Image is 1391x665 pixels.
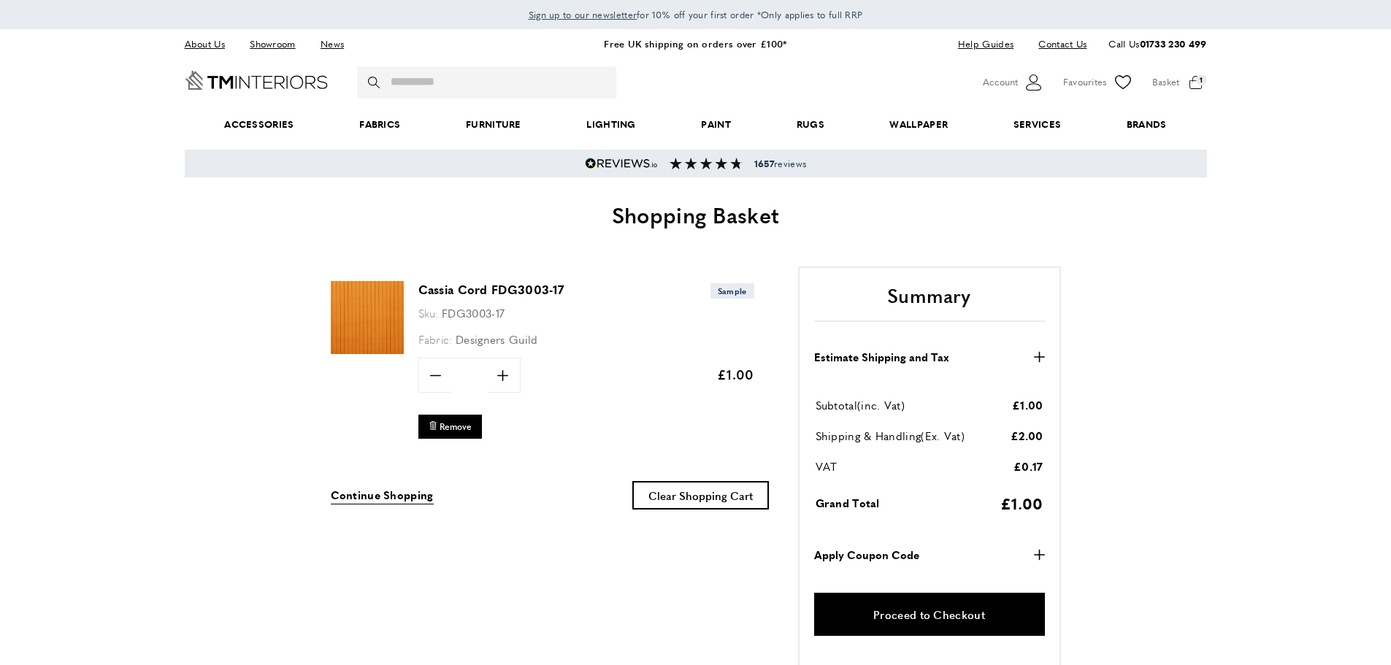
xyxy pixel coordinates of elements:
a: Showroom [239,34,306,54]
a: Proceed to Checkout [814,593,1045,636]
span: Sample [710,283,754,299]
img: Reviews.io 5 stars [585,158,658,169]
a: 01733 230 499 [1140,36,1207,50]
a: News [310,34,355,54]
a: Lighting [554,102,669,147]
span: (Ex. Vat) [921,428,965,443]
a: Go to Home page [185,71,328,90]
button: Estimate Shipping and Tax [814,348,1045,366]
span: Shipping & Handling [816,428,921,443]
button: Apply Coupon Code [814,546,1045,564]
span: reviews [754,158,806,169]
span: £1.00 [717,365,754,383]
a: Help Guides [947,34,1024,54]
a: Sign up to our newsletter [529,7,637,22]
span: FDG3003-17 [442,305,505,320]
h2: Summary [814,282,1045,322]
span: (inc. Vat) [857,397,905,412]
a: Cassia Cord FDG3003-17 [331,344,404,356]
a: Services [981,102,1094,147]
span: Sku: [418,305,439,320]
img: Reviews section [670,158,743,169]
button: Clear Shopping Cart [632,481,769,510]
a: Free UK shipping on orders over £100* [604,36,786,50]
span: for 10% off your first order *Only applies to full RRP [529,8,863,21]
span: Sign up to our newsletter [529,8,637,21]
a: Fabrics [326,102,433,147]
span: Account [983,74,1018,90]
span: Continue Shopping [331,487,434,502]
a: Rugs [764,102,857,147]
span: Clear Shopping Cart [648,488,753,503]
span: Grand Total [816,495,880,510]
a: Favourites [1063,72,1134,93]
span: Favourites [1063,74,1107,90]
span: £2.00 [1011,428,1043,443]
a: Furniture [433,102,553,147]
a: Paint [669,102,764,147]
span: VAT [816,458,838,474]
a: Brands [1094,102,1199,147]
span: Remove [440,420,472,433]
span: Accessories [191,102,326,147]
a: Cassia Cord FDG3003-17 [418,281,564,298]
span: £1.00 [1012,397,1043,412]
a: Continue Shopping [331,486,434,504]
strong: Estimate Shipping and Tax [814,348,949,366]
a: Contact Us [1027,34,1087,54]
a: Wallpaper [857,102,981,147]
a: About Us [185,34,236,54]
strong: Apply Coupon Code [814,546,919,564]
span: Shopping Basket [612,199,780,230]
span: £0.17 [1013,458,1043,474]
img: Cassia Cord FDG3003-17 [331,281,404,354]
span: Fabric: [418,331,453,347]
p: Call Us [1108,36,1206,52]
span: £1.00 [1000,492,1043,514]
span: Designers Guild [456,331,538,347]
span: Subtotal [816,397,857,412]
button: Remove Cassia Cord FDG3003-17 [418,415,482,439]
button: Search [368,66,383,99]
button: Customer Account [983,72,1045,93]
strong: 1657 [754,157,774,170]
